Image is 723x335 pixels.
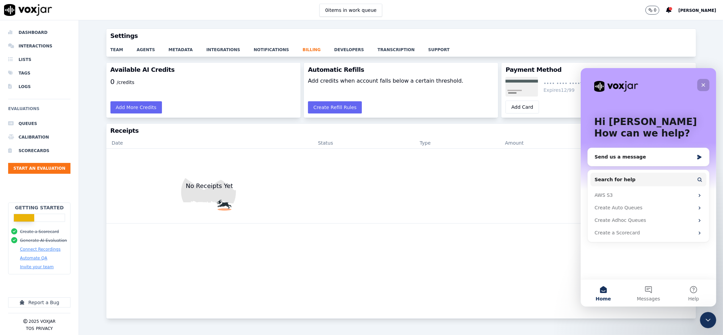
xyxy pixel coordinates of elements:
[8,144,70,158] a: Scorecards
[645,6,666,15] button: 0
[15,204,64,211] h2: Getting Started
[110,101,162,113] button: Add More Credits
[308,77,463,97] div: Add credits when account falls below a certain threshold.
[8,26,70,39] a: Dashboard
[8,297,70,308] button: Report a Bug
[505,67,691,73] h3: Payment Method
[505,77,538,97] img: credit card brand
[678,6,723,14] button: [PERSON_NAME]
[312,138,414,149] th: Status
[543,87,592,93] div: Expires 12/99
[20,229,59,234] button: Create a Scorecard
[29,319,56,324] p: 2025 Voxjar
[8,80,70,93] a: Logs
[8,105,70,117] h6: Evaluations
[700,312,716,328] iframe: Intercom live chat
[254,43,303,53] a: notifications
[110,67,296,73] h3: Available AI Credits
[654,7,657,13] p: 0
[110,77,135,97] p: 0
[678,8,716,13] span: [PERSON_NAME]
[20,247,61,252] button: Connect Recordings
[645,6,660,15] button: 0
[303,43,334,53] a: billing
[8,39,70,53] a: Interactions
[206,43,254,53] a: integrations
[543,80,592,87] div: •••• •••• •••• 9999
[110,128,692,134] h3: Receipts
[20,238,67,243] button: Generate AI Evaluation
[137,43,168,53] a: agents
[500,138,615,149] th: Amount
[414,138,500,149] th: Type
[505,101,539,113] button: Add Card
[117,80,135,85] span: /credits
[334,43,377,53] a: developers
[20,264,54,270] button: Invite your team
[168,43,206,53] a: metadata
[8,53,70,66] a: Lists
[428,43,463,53] a: support
[8,117,70,130] a: Queues
[110,43,137,53] a: team
[308,101,362,113] button: Create Refill Rules
[183,181,235,191] p: No Receipts Yet
[36,326,53,331] button: Privacy
[26,326,34,331] button: TOS
[110,33,692,39] h3: Settings
[581,68,716,307] iframe: Intercom live chat
[20,255,47,261] button: Automate QA
[8,163,70,174] button: Start an Evaluation
[308,67,494,73] h3: Automatic Refills
[377,43,428,53] a: transcription
[106,149,313,223] img: fun dog
[4,4,52,16] img: voxjar logo
[8,130,70,144] a: Calibration
[106,138,313,149] th: Date
[319,4,383,17] button: 0items in work queue
[8,66,70,80] a: Tags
